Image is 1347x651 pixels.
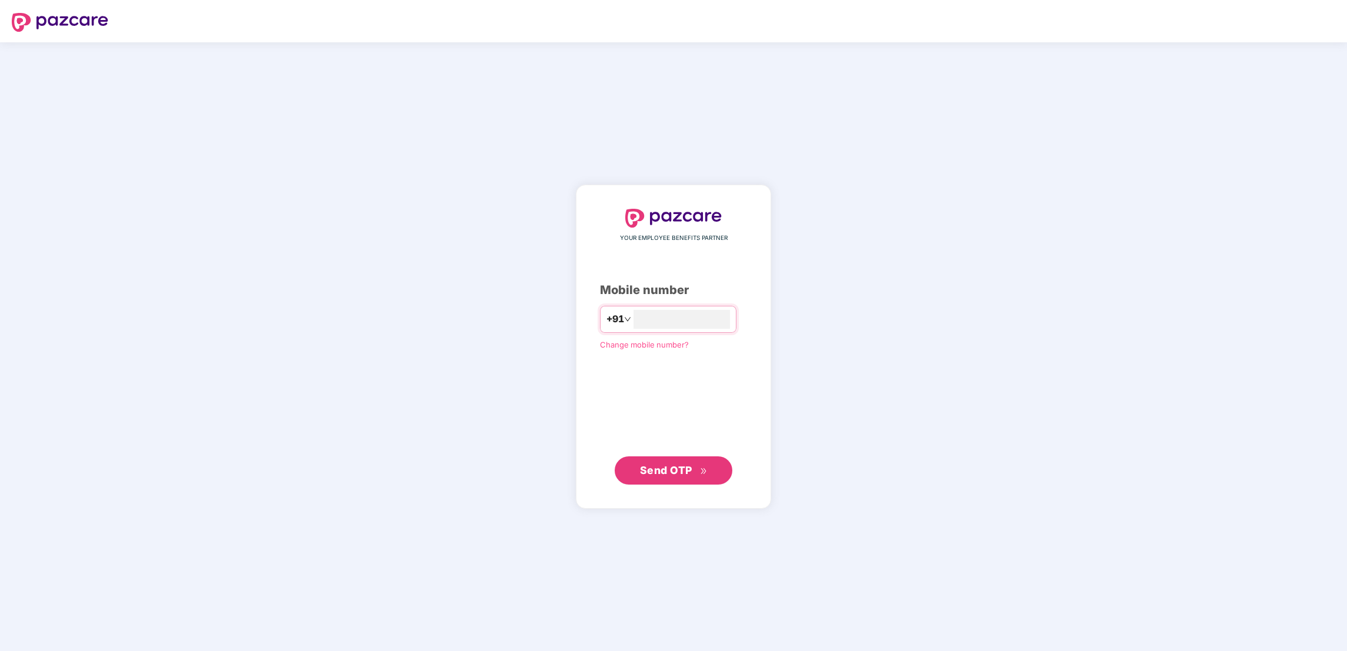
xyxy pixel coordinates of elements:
[600,340,689,349] a: Change mobile number?
[625,209,722,228] img: logo
[606,312,624,326] span: +91
[700,468,708,475] span: double-right
[640,464,692,476] span: Send OTP
[600,281,747,299] div: Mobile number
[615,456,732,485] button: Send OTPdouble-right
[12,13,108,32] img: logo
[620,233,728,243] span: YOUR EMPLOYEE BENEFITS PARTNER
[624,316,631,323] span: down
